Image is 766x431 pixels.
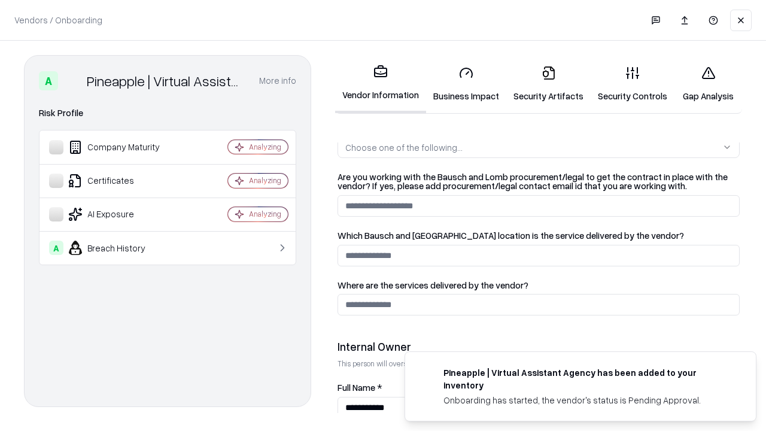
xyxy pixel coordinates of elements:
[49,241,63,255] div: A
[338,359,740,369] p: This person will oversee the vendor relationship and coordinate any required assessments or appro...
[49,174,192,188] div: Certificates
[338,281,740,290] label: Where are the services delivered by the vendor?
[249,175,281,186] div: Analyzing
[63,71,82,90] img: Pineapple | Virtual Assistant Agency
[443,394,727,406] div: Onboarding has started, the vendor's status is Pending Approval.
[338,231,740,240] label: Which Bausch and [GEOGRAPHIC_DATA] location is the service delivered by the vendor?
[420,366,434,381] img: trypineapple.com
[39,106,296,120] div: Risk Profile
[49,207,192,221] div: AI Exposure
[335,55,426,113] a: Vendor Information
[49,140,192,154] div: Company Maturity
[443,366,727,391] div: Pineapple | Virtual Assistant Agency has been added to your inventory
[674,56,742,112] a: Gap Analysis
[87,71,245,90] div: Pineapple | Virtual Assistant Agency
[249,209,281,219] div: Analyzing
[338,383,740,392] label: Full Name *
[259,70,296,92] button: More info
[14,14,102,26] p: Vendors / Onboarding
[345,141,463,154] div: Choose one of the following...
[49,241,192,255] div: Breach History
[506,56,591,112] a: Security Artifacts
[591,56,674,112] a: Security Controls
[426,56,506,112] a: Business Impact
[39,71,58,90] div: A
[249,142,281,152] div: Analyzing
[338,136,740,158] button: Choose one of the following...
[338,172,740,190] label: Are you working with the Bausch and Lomb procurement/legal to get the contract in place with the ...
[338,339,740,354] div: Internal Owner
